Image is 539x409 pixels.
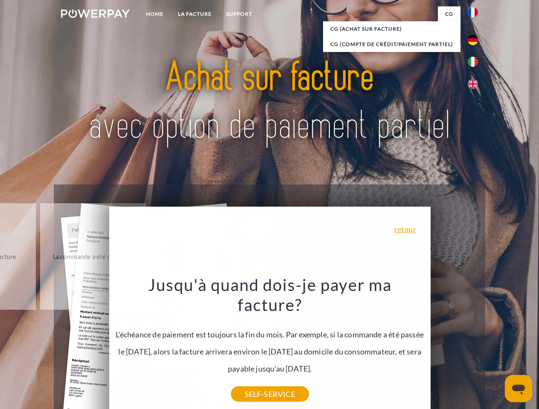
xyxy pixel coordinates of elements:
[468,35,478,45] img: de
[45,251,141,262] div: La commande a été renvoyée
[468,7,478,17] img: fr
[61,9,130,18] img: logo-powerpay-white.svg
[468,79,478,89] img: en
[114,274,425,315] h3: Jusqu'à quand dois-je payer ma facture?
[231,386,309,402] a: SELF-SERVICE
[394,225,416,233] a: retour
[139,6,171,22] a: Home
[468,57,478,67] img: it
[171,6,219,22] a: LA FACTURE
[323,21,460,37] a: CG (achat sur facture)
[219,6,259,22] a: Support
[505,375,532,402] iframe: Bouton de lancement de la fenêtre de messagerie
[82,41,457,163] img: title-powerpay_fr.svg
[438,6,460,22] a: CG
[323,37,460,52] a: CG (Compte de crédit/paiement partiel)
[114,274,425,394] div: L'échéance de paiement est toujours la fin du mois. Par exemple, si la commande a été passée le [...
